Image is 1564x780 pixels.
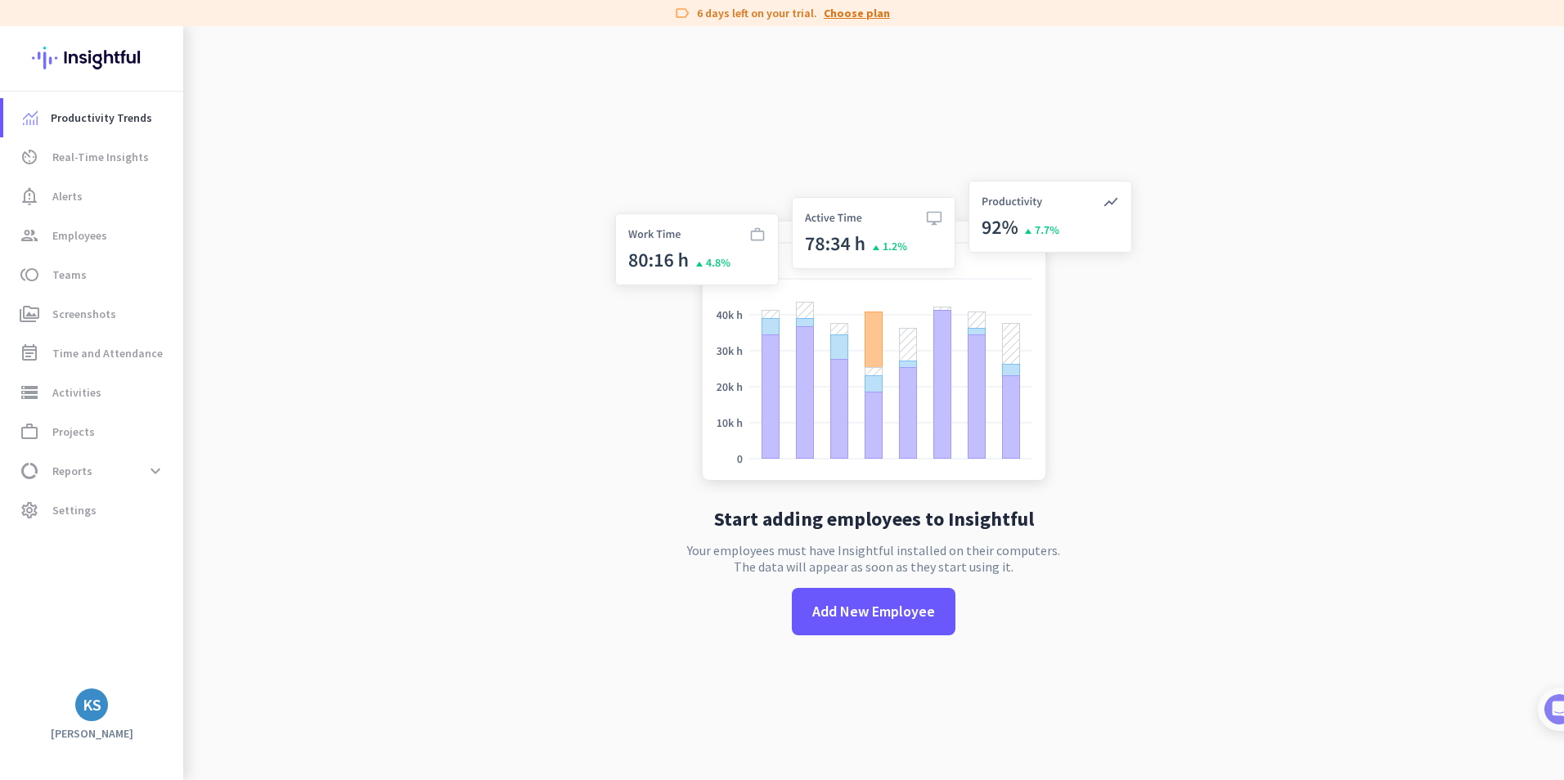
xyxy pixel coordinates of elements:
i: data_usage [20,461,39,481]
img: Profile image for Tamara [58,171,84,197]
div: Close [287,7,317,36]
p: Your employees must have Insightful installed on their computers. The data will appear as soon as... [687,542,1060,575]
span: Settings [52,500,97,520]
span: Employees [52,226,107,245]
i: toll [20,265,39,285]
i: settings [20,500,39,520]
a: menu-itemProductivity Trends [3,98,183,137]
div: 🎊 Welcome to Insightful! 🎊 [23,63,304,122]
i: storage [20,383,39,402]
div: It's time to add your employees! This is crucial since Insightful will start collecting their act... [63,312,285,380]
i: notification_important [20,186,39,206]
p: About 10 minutes [209,215,311,232]
p: 4 steps [16,215,58,232]
a: settingsSettings [3,491,183,530]
span: Help [191,551,218,563]
span: Messages [95,551,151,563]
span: Projects [52,422,95,442]
span: Reports [52,461,92,481]
h2: Start adding employees to Insightful [714,509,1034,529]
button: expand_more [141,456,170,486]
span: Teams [52,265,87,285]
div: [PERSON_NAME] from Insightful [91,176,269,192]
img: no-search-results [603,171,1144,496]
a: data_usageReportsexpand_more [3,451,183,491]
a: Choose plan [824,5,890,21]
span: Screenshots [52,304,116,324]
span: Activities [52,383,101,402]
i: group [20,226,39,245]
a: groupEmployees [3,216,183,255]
button: Add your employees [63,393,221,426]
button: Help [164,510,245,576]
i: label [674,5,690,21]
div: 2Initial tracking settings and how to edit them [30,465,297,504]
img: menu-item [23,110,38,125]
span: Alerts [52,186,83,206]
div: Initial tracking settings and how to edit them [63,471,277,504]
a: event_noteTime and Attendance [3,334,183,373]
span: Time and Attendance [52,343,163,363]
a: storageActivities [3,373,183,412]
a: tollTeams [3,255,183,294]
div: 1Add employees [30,279,297,305]
span: Add New Employee [812,601,935,622]
button: Messages [82,510,164,576]
div: Add employees [63,285,277,301]
span: Home [24,551,57,563]
a: notification_importantAlerts [3,177,183,216]
button: Tasks [245,510,327,576]
img: Insightful logo [32,26,151,90]
a: work_outlineProjects [3,412,183,451]
i: perm_media [20,304,39,324]
a: av_timerReal-Time Insights [3,137,183,177]
span: Real-Time Insights [52,147,149,167]
span: Tasks [268,551,303,563]
i: work_outline [20,422,39,442]
div: You're just a few steps away from completing the essential app setup [23,122,304,161]
span: Productivity Trends [51,108,152,128]
i: event_note [20,343,39,363]
a: perm_mediaScreenshots [3,294,183,334]
div: KS [83,697,101,713]
h1: Tasks [139,7,191,35]
i: av_timer [20,147,39,167]
button: Add New Employee [792,588,955,635]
